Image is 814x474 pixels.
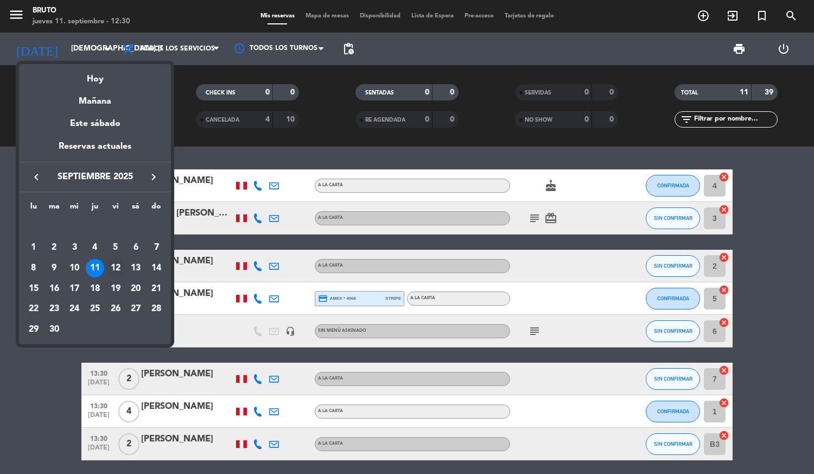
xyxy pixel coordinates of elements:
th: sábado [126,200,147,217]
td: 2 de septiembre de 2025 [44,237,65,258]
div: 13 [126,259,145,277]
div: 4 [86,238,104,257]
div: 20 [126,280,145,298]
div: 24 [65,300,84,318]
td: 11 de septiembre de 2025 [85,258,105,279]
div: 19 [106,280,125,298]
div: 3 [65,238,84,257]
div: 12 [106,259,125,277]
td: 30 de septiembre de 2025 [44,319,65,340]
div: 26 [106,300,125,318]
td: 9 de septiembre de 2025 [44,258,65,279]
div: 9 [45,259,63,277]
div: 25 [86,300,104,318]
div: 7 [147,238,166,257]
div: 18 [86,280,104,298]
td: 24 de septiembre de 2025 [64,299,85,319]
td: 17 de septiembre de 2025 [64,279,85,299]
td: 16 de septiembre de 2025 [44,279,65,299]
i: keyboard_arrow_right [147,170,160,184]
th: lunes [23,200,44,217]
td: 12 de septiembre de 2025 [105,258,126,279]
td: 27 de septiembre de 2025 [126,299,147,319]
th: miércoles [64,200,85,217]
td: 4 de septiembre de 2025 [85,237,105,258]
div: Mañana [19,86,171,109]
td: 21 de septiembre de 2025 [146,279,167,299]
td: 25 de septiembre de 2025 [85,299,105,319]
td: 8 de septiembre de 2025 [23,258,44,279]
td: 29 de septiembre de 2025 [23,319,44,340]
div: 16 [45,280,63,298]
td: 6 de septiembre de 2025 [126,237,147,258]
div: 10 [65,259,84,277]
div: 8 [24,259,43,277]
th: domingo [146,200,167,217]
td: 13 de septiembre de 2025 [126,258,147,279]
th: viernes [105,200,126,217]
td: 15 de septiembre de 2025 [23,279,44,299]
td: 1 de septiembre de 2025 [23,237,44,258]
i: keyboard_arrow_left [30,170,43,184]
div: 29 [24,320,43,339]
td: 3 de septiembre de 2025 [64,237,85,258]
div: 28 [147,300,166,318]
div: 21 [147,280,166,298]
button: keyboard_arrow_left [27,170,46,184]
button: keyboard_arrow_right [144,170,163,184]
span: septiembre 2025 [46,170,144,184]
div: Reservas actuales [19,140,171,162]
div: 23 [45,300,63,318]
div: 17 [65,280,84,298]
div: Hoy [19,64,171,86]
div: 11 [86,259,104,277]
div: 1 [24,238,43,257]
div: 15 [24,280,43,298]
div: 22 [24,300,43,318]
td: 14 de septiembre de 2025 [146,258,167,279]
td: 5 de septiembre de 2025 [105,237,126,258]
th: jueves [85,200,105,217]
td: 19 de septiembre de 2025 [105,279,126,299]
td: 26 de septiembre de 2025 [105,299,126,319]
td: 18 de septiembre de 2025 [85,279,105,299]
div: 14 [147,259,166,277]
div: Este sábado [19,109,171,139]
div: 30 [45,320,63,339]
div: 5 [106,238,125,257]
td: 22 de septiembre de 2025 [23,299,44,319]
td: 7 de septiembre de 2025 [146,237,167,258]
td: 20 de septiembre de 2025 [126,279,147,299]
td: SEP. [23,217,167,238]
th: martes [44,200,65,217]
td: 10 de septiembre de 2025 [64,258,85,279]
div: 27 [126,300,145,318]
div: 2 [45,238,63,257]
td: 23 de septiembre de 2025 [44,299,65,319]
div: 6 [126,238,145,257]
td: 28 de septiembre de 2025 [146,299,167,319]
